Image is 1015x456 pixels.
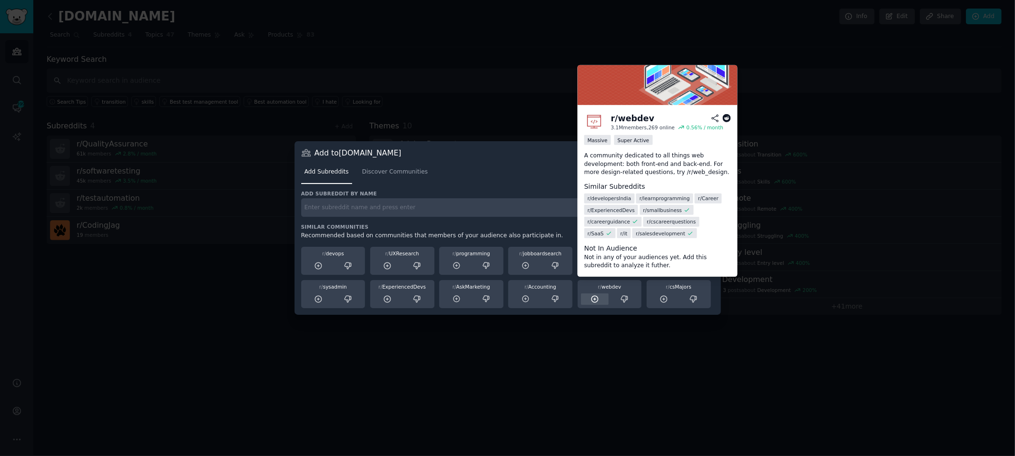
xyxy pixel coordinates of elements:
[588,206,635,213] span: r/ ExperiencedDevs
[319,284,323,290] span: r/
[598,284,601,290] span: r/
[519,251,523,256] span: r/
[443,250,500,257] div: programming
[588,230,604,236] span: r/ SaaS
[301,165,352,184] a: Add Subreddits
[315,148,402,158] h3: Add to [DOMAIN_NAME]
[584,243,731,253] dt: Not In Audience
[611,113,654,125] div: r/ webdev
[374,250,431,257] div: UXResearch
[636,230,685,236] span: r/ salesdevelopment
[588,218,630,225] span: r/ careerguidance
[305,168,349,176] span: Add Subreddits
[584,152,731,177] p: A community dedicated to all things web development: both front-end and back-end. For more design...
[584,182,731,192] dt: Similar Subreddits
[359,165,431,184] a: Discover Communities
[512,250,569,257] div: jobboardsearch
[687,124,724,131] div: 0.56 % / month
[453,284,456,290] span: r/
[581,283,639,290] div: webdev
[305,250,362,257] div: devops
[453,251,456,256] span: r/
[301,223,714,230] h3: Similar Communities
[611,124,675,131] div: 3.1M members, 269 online
[698,195,719,202] span: r/ Career
[584,112,604,132] img: webdev
[512,283,569,290] div: Accounting
[650,283,708,290] div: csMajors
[578,65,738,105] img: webdev: reddit for web developers
[378,284,382,290] span: r/
[584,253,731,270] dd: Not in any of your audiences yet. Add this subreddit to analyze it futher.
[322,251,326,256] span: r/
[524,284,528,290] span: r/
[614,135,653,145] div: Super Active
[621,230,628,236] span: r/ it
[666,284,670,290] span: r/
[301,232,714,240] div: Recommended based on communities that members of your audience also participate in.
[305,283,362,290] div: sysadmin
[584,135,611,145] div: Massive
[374,283,431,290] div: ExperiencedDevs
[443,283,500,290] div: AskMarketing
[588,195,631,202] span: r/ developersIndia
[640,195,690,202] span: r/ learnprogramming
[643,206,682,213] span: r/ smallbusiness
[385,251,389,256] span: r/
[647,218,696,225] span: r/ cscareerquestions
[362,168,428,176] span: Discover Communities
[301,198,714,217] input: Enter subreddit name and press enter
[301,190,714,197] h3: Add subreddit by name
